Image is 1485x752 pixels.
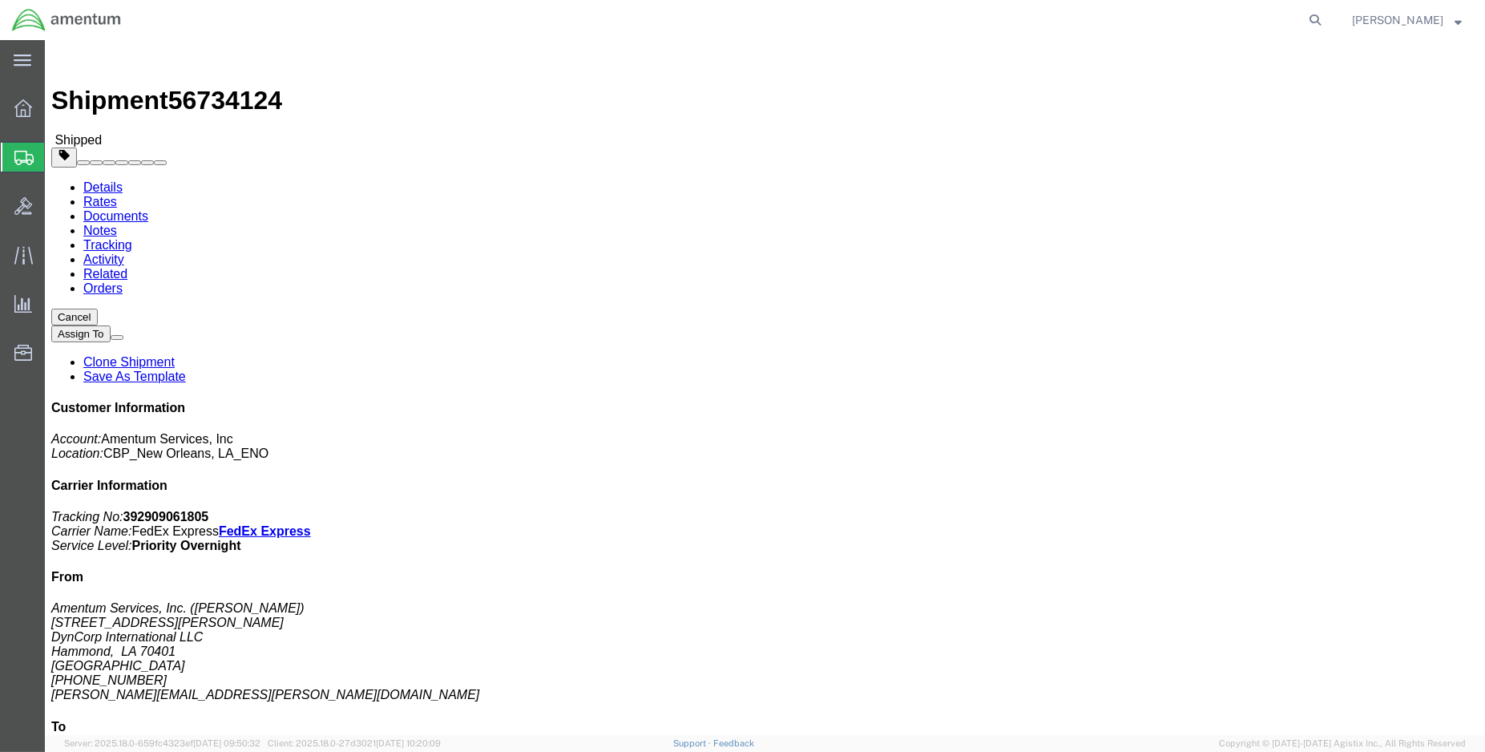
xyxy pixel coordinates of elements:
[376,738,441,748] span: [DATE] 10:20:09
[1352,11,1443,29] span: Brian Marquez
[193,738,260,748] span: [DATE] 09:50:32
[713,738,754,748] a: Feedback
[64,738,260,748] span: Server: 2025.18.0-659fc4323ef
[673,738,713,748] a: Support
[11,8,122,32] img: logo
[268,738,441,748] span: Client: 2025.18.0-27d3021
[45,40,1485,735] iframe: FS Legacy Container
[1351,10,1463,30] button: [PERSON_NAME]
[1219,737,1466,750] span: Copyright © [DATE]-[DATE] Agistix Inc., All Rights Reserved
